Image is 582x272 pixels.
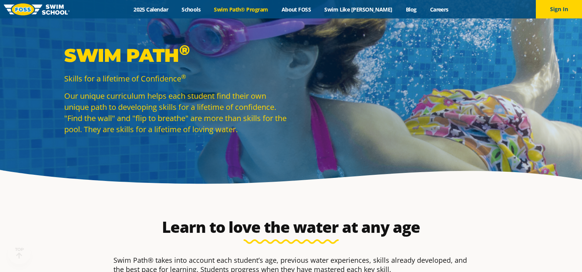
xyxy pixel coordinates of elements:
a: Swim Path® Program [207,6,275,13]
a: Swim Like [PERSON_NAME] [318,6,399,13]
a: Careers [423,6,455,13]
p: Swim Path [64,44,287,67]
a: Blog [399,6,423,13]
img: FOSS Swim School Logo [4,3,70,15]
sup: ® [181,73,186,80]
p: Skills for a lifetime of Confidence [64,73,287,84]
div: TOP [15,247,24,259]
p: Our unique curriculum helps each student find their own unique path to developing skills for a li... [64,90,287,135]
h2: Learn to love the water at any age [110,218,473,236]
a: Schools [175,6,207,13]
a: 2025 Calendar [127,6,175,13]
a: About FOSS [275,6,318,13]
sup: ® [179,41,190,58]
